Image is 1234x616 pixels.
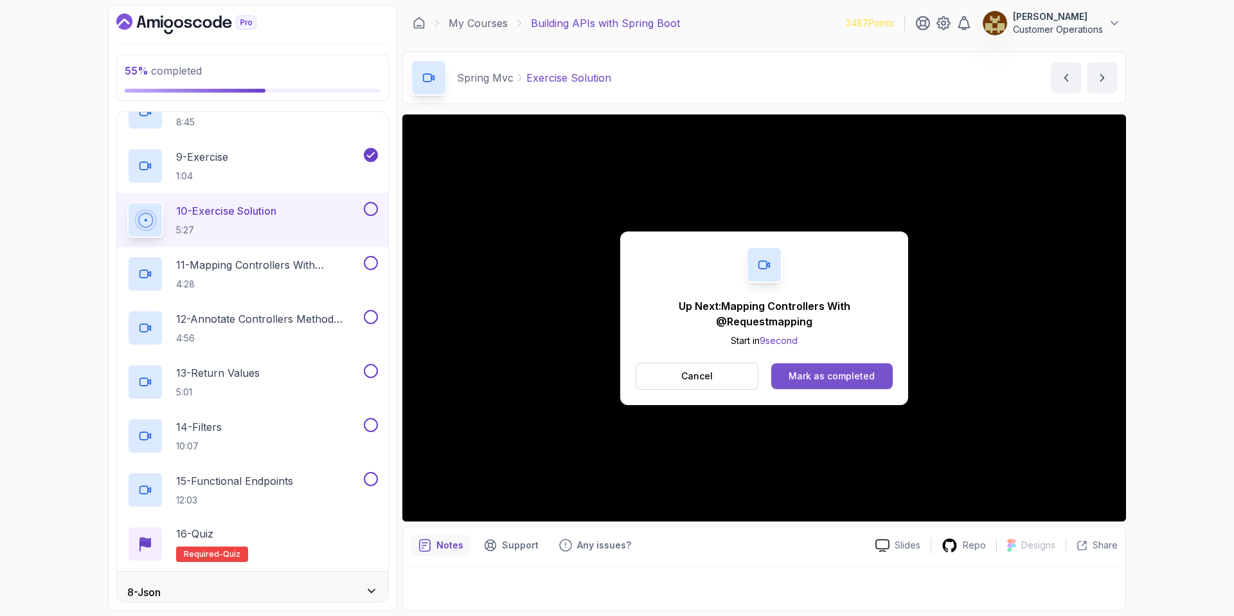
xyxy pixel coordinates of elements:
[476,535,546,556] button: Support button
[1013,10,1103,23] p: [PERSON_NAME]
[117,572,388,613] button: 8-Json
[1093,539,1118,552] p: Share
[125,64,202,77] span: completed
[502,539,539,552] p: Support
[636,298,893,329] p: Up Next: Mapping Controllers With @Requestmapping
[176,473,293,489] p: 15 - Functional Endpoints
[127,202,378,238] button: 10-Exercise Solution5:27
[116,14,286,34] a: Dashboard
[127,310,378,346] button: 12-Annotate Controllers Method Arguments4:56
[1051,62,1082,93] button: previous content
[127,418,378,454] button: 14-Filters10:07
[127,364,378,400] button: 13-Return Values5:01
[176,257,361,273] p: 11 - Mapping Controllers With @Requestmapping
[931,538,996,554] a: Repo
[176,365,260,381] p: 13 - Return Values
[526,70,611,86] p: Exercise Solution
[176,149,228,165] p: 9 - Exercise
[457,70,514,86] p: Spring Mvc
[551,535,639,556] button: Feedback button
[895,539,920,552] p: Slides
[982,10,1121,36] button: user profile image[PERSON_NAME]Customer Operations
[176,170,228,183] p: 1:04
[176,116,261,129] p: 8:45
[411,535,471,556] button: notes button
[413,17,425,30] a: Dashboard
[760,335,798,346] span: 9 second
[963,539,986,552] p: Repo
[127,94,378,130] button: 8:45
[127,148,378,184] button: 9-Exercise1:04
[846,17,894,30] p: 2487 Points
[127,256,378,292] button: 11-Mapping Controllers With @Requestmapping4:28
[1066,539,1118,552] button: Share
[1013,23,1103,36] p: Customer Operations
[127,472,378,508] button: 15-Functional Endpoints12:03
[127,584,161,600] h3: 8 - Json
[771,363,893,389] button: Mark as completed
[184,549,223,559] span: Required-
[125,64,148,77] span: 55 %
[176,494,293,507] p: 12:03
[176,440,222,453] p: 10:07
[636,363,758,390] button: Cancel
[1087,62,1118,93] button: next content
[176,224,276,237] p: 5:27
[402,114,1126,521] iframe: 10 - Exercise Solution
[176,311,361,327] p: 12 - Annotate Controllers Method Arguments
[789,370,875,383] div: Mark as completed
[449,15,508,31] a: My Courses
[1021,539,1055,552] p: Designs
[681,370,713,383] p: Cancel
[436,539,463,552] p: Notes
[223,549,240,559] span: quiz
[865,539,931,552] a: Slides
[577,539,631,552] p: Any issues?
[127,526,378,562] button: 16-QuizRequired-quiz
[983,11,1007,35] img: user profile image
[531,15,680,31] p: Building APIs with Spring Boot
[176,332,361,345] p: 4:56
[176,386,260,399] p: 5:01
[176,278,361,291] p: 4:28
[636,334,893,347] p: Start in
[176,203,276,219] p: 10 - Exercise Solution
[176,419,222,435] p: 14 - Filters
[176,526,213,541] p: 16 - Quiz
